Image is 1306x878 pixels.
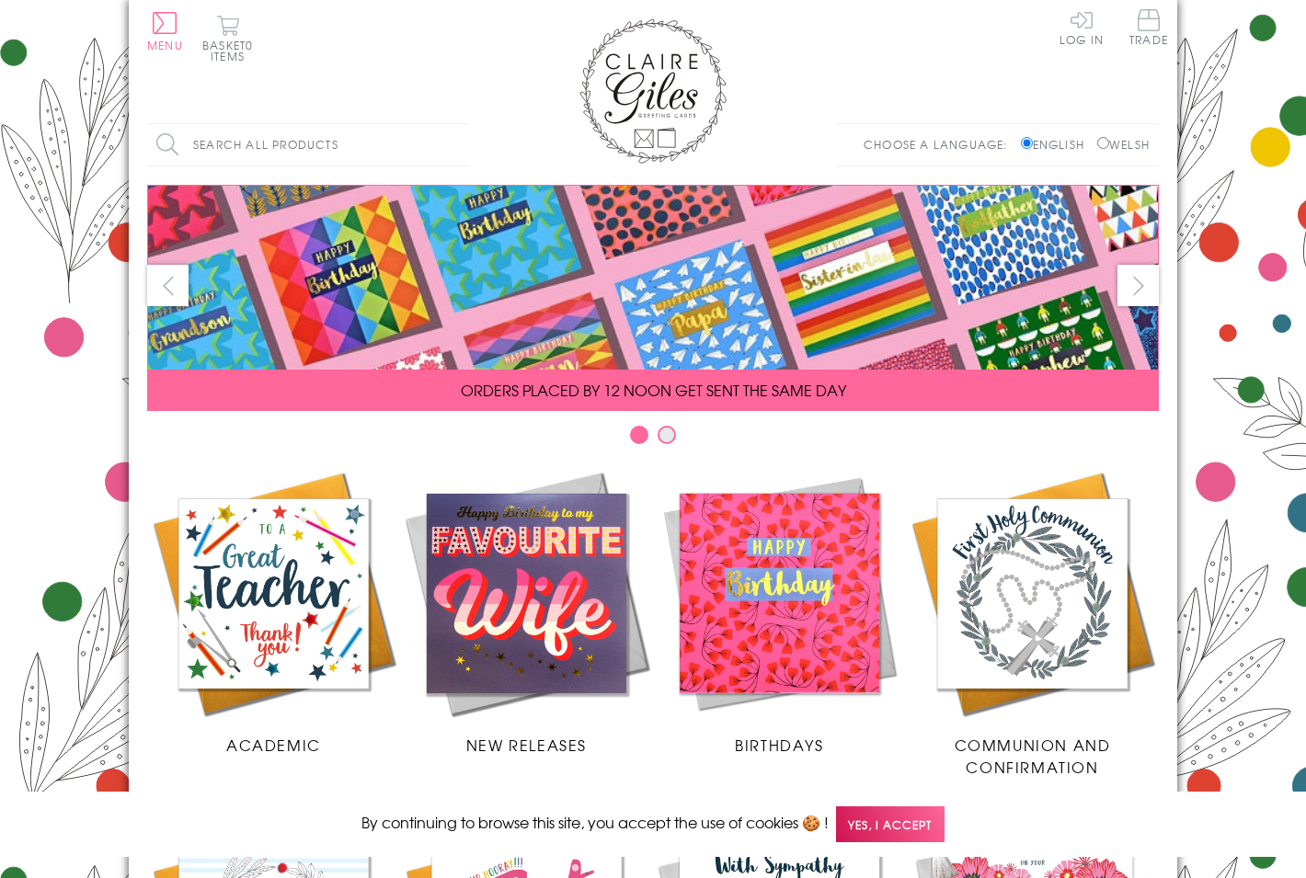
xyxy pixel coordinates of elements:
button: Carousel Page 2 [658,426,676,444]
span: ORDERS PLACED BY 12 NOON GET SENT THE SAME DAY [461,379,846,401]
button: prev [147,265,189,306]
a: Log In [1060,9,1104,45]
a: Birthdays [653,467,906,756]
button: Menu [147,12,183,51]
span: Birthdays [735,734,823,756]
input: Search all products [147,124,469,165]
p: Choose a language: [864,136,1017,153]
div: Carousel Pagination [147,425,1159,453]
span: 0 items [211,37,253,64]
span: Academic [226,734,321,756]
label: English [1021,136,1094,153]
span: Yes, I accept [836,806,945,842]
input: Welsh [1097,137,1109,149]
button: next [1117,265,1159,306]
button: Carousel Page 1 (Current Slide) [630,426,648,444]
button: Basket0 items [202,15,253,62]
input: Search [451,124,469,165]
span: Trade [1129,9,1168,45]
span: Menu [147,37,183,53]
a: New Releases [400,467,653,756]
a: Academic [147,467,400,756]
a: Communion and Confirmation [906,467,1159,778]
span: New Releases [466,734,587,756]
input: English [1021,137,1033,149]
span: Communion and Confirmation [955,734,1111,778]
label: Welsh [1097,136,1150,153]
a: Trade [1129,9,1168,49]
img: Claire Giles Greetings Cards [579,18,727,164]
